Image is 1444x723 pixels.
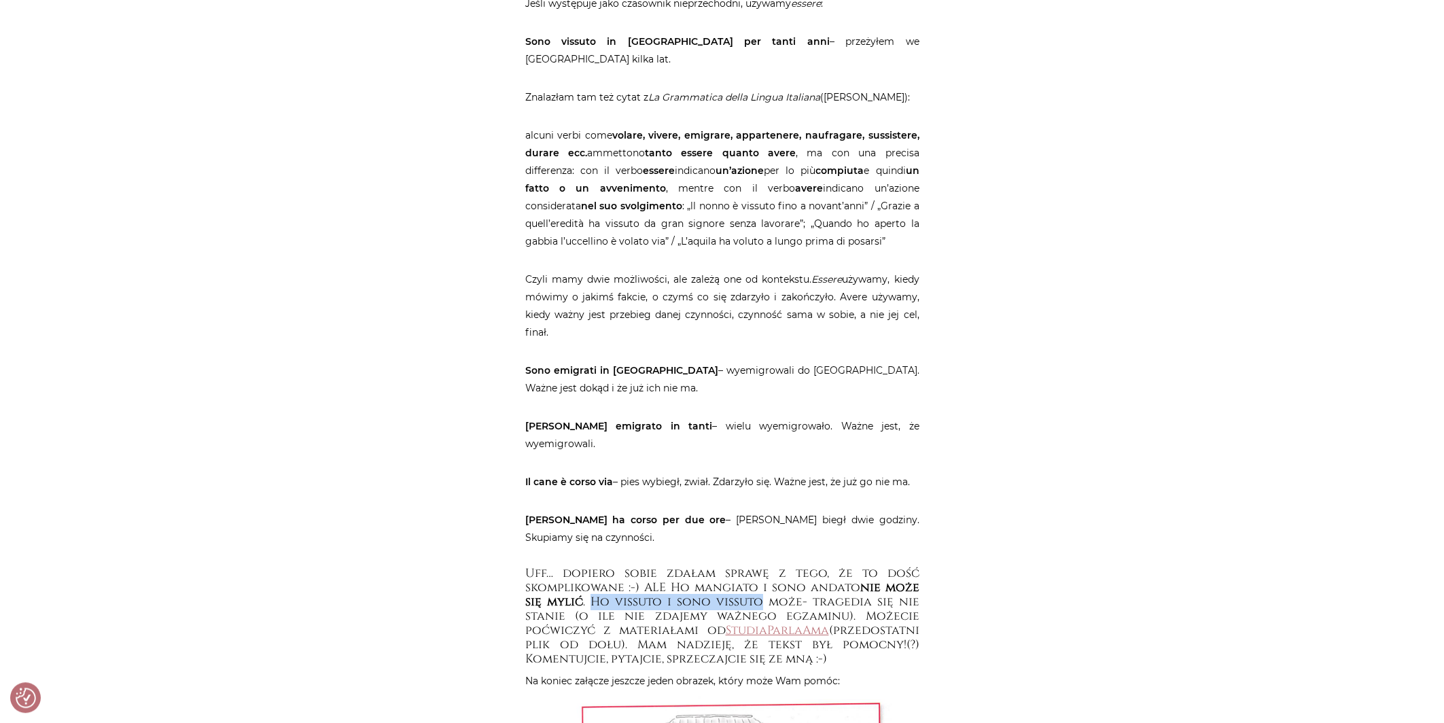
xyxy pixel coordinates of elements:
strong: Il cane è corso via [525,476,613,488]
p: – przeżyłem we [GEOGRAPHIC_DATA] kilka lat. [525,33,919,68]
strong: un fatto o un avvenimento [525,164,919,194]
strong: nel suo svolgimento [581,200,682,212]
strong: avere [795,182,823,194]
p: alcuni verbi come ammettono , ma con una precisa differenza: con il verbo indicano per lo più e q... [525,126,919,250]
p: – wyemigrowali do [GEOGRAPHIC_DATA]. Ważne jest dokąd i że już ich nie ma. [525,361,919,397]
em: Essere [811,273,842,285]
strong: essere [643,164,675,177]
strong: un’azione [716,164,764,177]
strong: volare, vivere, emigrare, appartenere, naufragare, sussistere, durare ecc. [525,129,919,159]
img: Revisit consent button [16,688,36,708]
strong: Sono emigrati in [GEOGRAPHIC_DATA] [525,364,718,376]
p: Czyli mamy dwie możliwości, ale zależą one od kontekstu. używamy, kiedy mówimy o jakimś fakcie, o... [525,270,919,341]
p: – pies wybiegł, zwiał. Zdarzyło się. Ważne jest, że już go nie ma. [525,473,919,491]
h5: Uff… dopiero sobie zdałam sprawę z tego, że to dość skomplikowane :-) ALE Ho mangiato i sono anda... [525,567,919,667]
p: Znalazłam tam też cytat z ([PERSON_NAME]): [525,88,919,106]
em: La Grammatica della Lingua Italiana [648,91,820,103]
strong: nie może się mylić [525,580,919,610]
p: – [PERSON_NAME] biegł dwie godziny. Skupiamy się na czynności. [525,511,919,546]
button: Preferencje co do zgód [16,688,36,708]
strong: [PERSON_NAME] ha corso per due ore [525,514,726,526]
strong: compiuta [815,164,864,177]
strong: Sono vissuto in [GEOGRAPHIC_DATA] per tanti anni [525,35,830,48]
strong: tanto essere quanto avere [645,147,796,159]
a: StudiaParlaAma [726,622,829,639]
p: – wielu wyemigrowało. Ważne jest, że wyemigrowali. [525,417,919,453]
strong: [PERSON_NAME] emigrato in tanti [525,420,713,432]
